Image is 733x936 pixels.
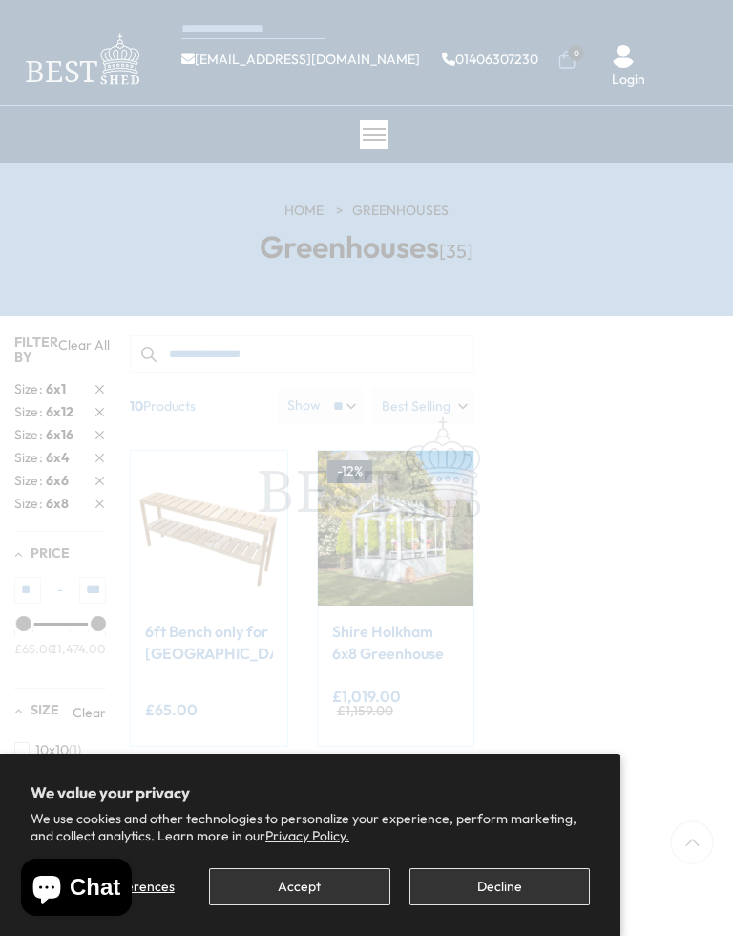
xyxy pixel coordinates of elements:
[209,868,389,905] button: Accept
[15,859,137,921] inbox-online-store-chat: Shopify online store chat
[31,810,590,844] p: We use cookies and other technologies to personalize your experience, perform marketing, and coll...
[409,868,590,905] button: Decline
[265,827,349,844] a: Privacy Policy.
[31,784,590,801] h2: We value your privacy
